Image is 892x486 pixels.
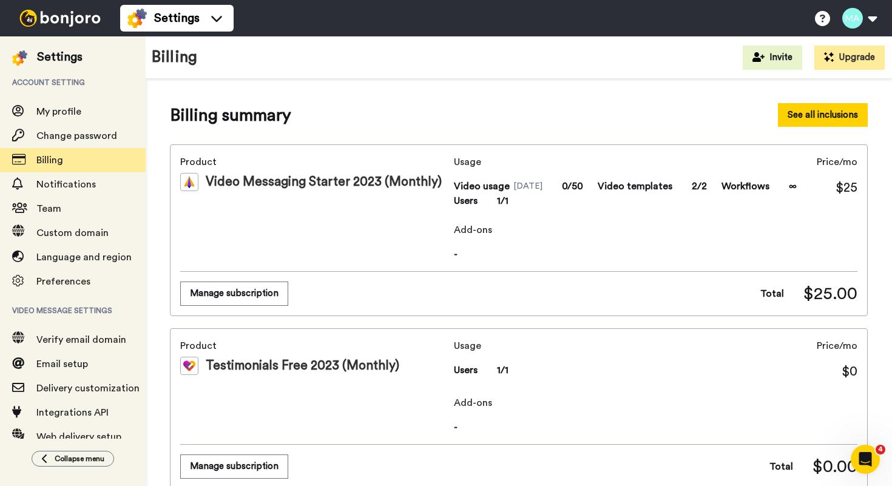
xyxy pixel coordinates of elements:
span: Total [760,286,784,301]
span: - [454,420,857,434]
div: Settings [37,49,83,66]
span: Notifications [36,180,96,189]
span: Billing summary [170,103,291,127]
span: Users [454,363,478,377]
span: $25.00 [803,282,857,306]
span: $0.00 [813,454,857,479]
span: Billing [36,155,63,165]
span: Users [454,194,478,208]
button: Manage subscription [180,454,288,478]
span: [DATE] [513,183,542,190]
span: Usage [454,339,509,353]
span: Settings [154,10,200,27]
img: tm-color.svg [180,357,198,375]
span: Total [769,459,793,474]
span: 0/50 [562,179,583,194]
span: Collapse menu [55,454,104,464]
span: 1/1 [497,194,509,208]
span: 4 [876,445,885,454]
span: Preferences [36,277,90,286]
span: Add-ons [454,223,857,237]
span: Team [36,204,61,214]
span: Language and region [36,252,132,262]
div: Testimonials Free 2023 (Monthly) [180,357,449,375]
span: $0 [842,363,857,381]
img: bj-logo-header-white.svg [15,10,106,27]
iframe: Intercom live chat [851,445,880,474]
span: Video templates [598,179,672,194]
span: - [454,247,857,262]
img: settings-colored.svg [127,8,147,28]
button: Upgrade [814,46,885,70]
img: vm-color.svg [180,173,198,191]
button: Manage subscription [180,282,288,305]
button: Invite [743,46,802,70]
img: settings-colored.svg [12,50,27,66]
span: 1/1 [497,363,509,377]
span: Custom domain [36,228,109,238]
span: Add-ons [454,396,857,410]
span: Usage [454,155,817,169]
span: Video usage [454,179,510,194]
span: Web delivery setup [36,432,121,442]
span: $25 [836,179,857,197]
span: Product [180,155,449,169]
span: Email setup [36,359,88,369]
span: Price/mo [817,339,857,353]
span: Workflows [721,179,769,194]
span: Delivery customization [36,383,140,393]
span: Product [180,339,449,353]
span: Integrations API [36,408,109,417]
span: Price/mo [817,155,857,169]
span: Change password [36,131,117,141]
div: Video Messaging Starter 2023 (Monthly) [180,173,449,191]
span: Verify email domain [36,335,126,345]
button: Collapse menu [32,451,114,467]
span: ∞ [789,179,797,194]
span: My profile [36,107,81,116]
span: 2/2 [692,179,707,194]
button: See all inclusions [778,103,868,127]
h1: Billing [152,49,197,66]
